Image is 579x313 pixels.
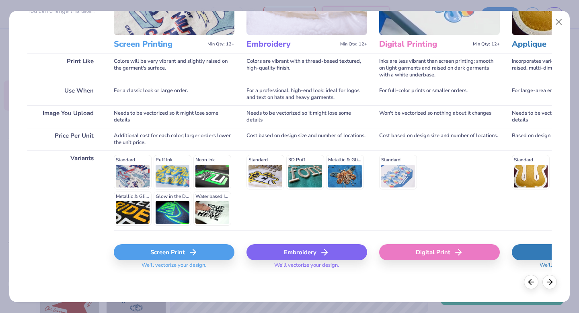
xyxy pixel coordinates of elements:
[114,244,234,260] div: Screen Print
[114,105,234,128] div: Needs to be vectorized so it might lose some details
[379,244,500,260] div: Digital Print
[27,8,102,14] p: You can change this later.
[114,39,204,49] h3: Screen Printing
[27,128,102,150] div: Price Per Unit
[246,83,367,105] div: For a professional, high-end look; ideal for logos and text on hats and heavy garments.
[379,128,500,150] div: Cost based on design size and number of locations.
[379,83,500,105] div: For full-color prints or smaller orders.
[207,41,234,47] span: Min Qty: 12+
[246,105,367,128] div: Needs to be vectorized so it might lose some details
[246,128,367,150] div: Cost based on design size and number of locations.
[114,54,234,83] div: Colors will be very vibrant and slightly raised on the garment's surface.
[27,83,102,105] div: Use When
[271,262,342,274] span: We'll vectorize your design.
[379,39,470,49] h3: Digital Printing
[27,150,102,230] div: Variants
[379,54,500,83] div: Inks are less vibrant than screen printing; smooth on light garments and raised on dark garments ...
[246,244,367,260] div: Embroidery
[246,39,337,49] h3: Embroidery
[340,41,367,47] span: Min Qty: 12+
[379,105,500,128] div: Won't be vectorized so nothing about it changes
[246,54,367,83] div: Colors are vibrant with a thread-based textured, high-quality finish.
[27,54,102,83] div: Print Like
[138,262,209,274] span: We'll vectorize your design.
[114,128,234,150] div: Additional cost for each color; larger orders lower the unit price.
[27,105,102,128] div: Image You Upload
[114,83,234,105] div: For a classic look or large order.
